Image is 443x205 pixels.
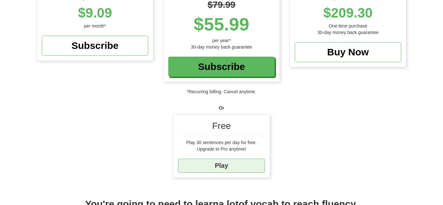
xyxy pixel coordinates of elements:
div: 30-day money back guarantee [168,44,275,50]
a: Buy Now [295,42,401,62]
a: Subscribe [42,36,148,56]
div: Free [178,120,265,136]
div: $209.30 [295,3,401,23]
div: Play 30 sentences per day for free. [178,139,265,146]
div: per month* [42,23,148,29]
a: Play [178,159,265,173]
div: Upgrade to Pro anytime! [178,146,265,152]
a: Subscribe [168,57,275,77]
div: 30-day money back guarantee [295,29,401,36]
div: $55.99 [168,11,275,37]
strong: Or [219,105,224,110]
div: per year* [168,37,275,44]
div: One-time purchase [295,23,401,29]
div: $9.09 [42,3,148,23]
